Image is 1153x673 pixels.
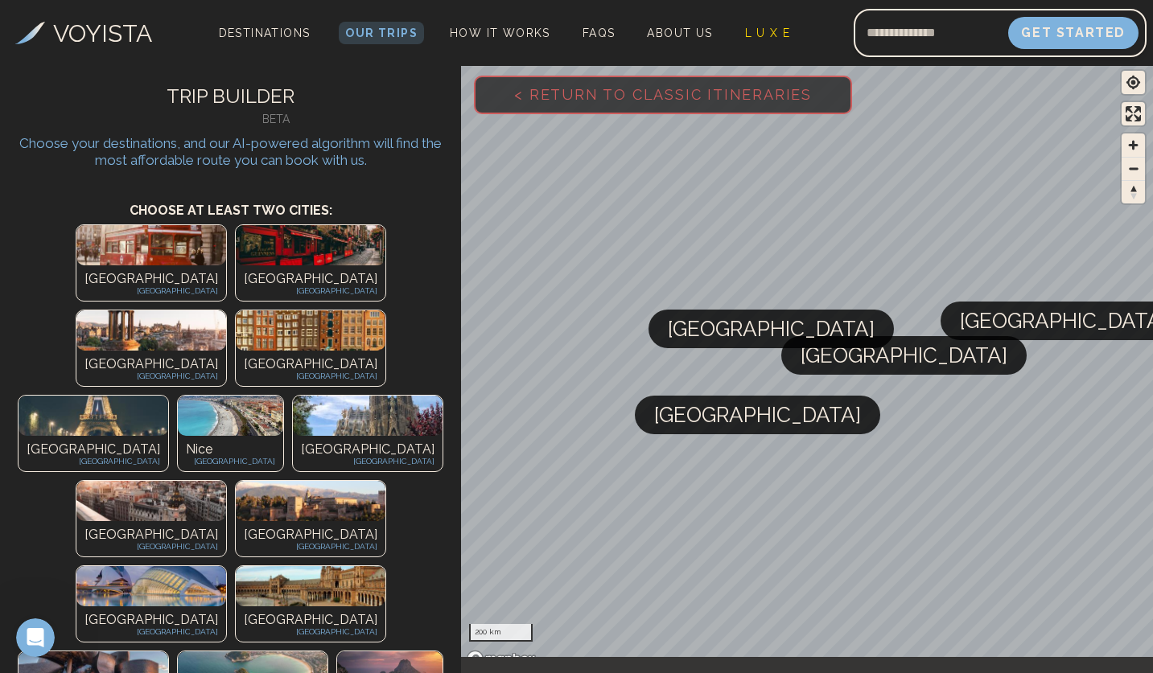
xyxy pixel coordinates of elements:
[236,310,385,351] img: Photo of undefined
[53,15,152,51] h3: VOYISTA
[469,624,533,642] div: 200 km
[488,60,838,129] span: < Return to Classic Itineraries
[76,310,226,351] img: Photo of undefined
[801,336,1007,375] span: [GEOGRAPHIC_DATA]
[1122,133,1145,157] button: Zoom in
[443,22,557,44] a: How It Works
[244,626,377,638] p: [GEOGRAPHIC_DATA]
[461,63,1153,673] canvas: Map
[236,566,385,606] img: Photo of undefined
[339,22,424,44] a: Our Trips
[244,285,377,297] p: [GEOGRAPHIC_DATA]
[12,185,449,220] h3: Choose at least two cities:
[178,396,283,436] img: Photo of undefined
[739,22,797,44] a: L U X E
[76,481,226,521] img: Photo of undefined
[15,22,45,44] img: Voyista Logo
[583,27,616,39] span: FAQs
[668,310,875,348] span: [GEOGRAPHIC_DATA]
[576,22,622,44] a: FAQs
[301,440,434,459] p: [GEOGRAPHIC_DATA]
[244,370,377,382] p: [GEOGRAPHIC_DATA]
[186,455,275,467] p: [GEOGRAPHIC_DATA]
[1122,102,1145,125] button: Enter fullscreen
[84,525,218,544] p: [GEOGRAPHIC_DATA]
[212,20,317,68] span: Destinations
[236,225,385,265] img: Photo of undefined
[466,650,537,668] a: Mapbox homepage
[450,27,550,39] span: How It Works
[15,15,152,51] a: VOYISTA
[102,111,449,127] h4: BETA
[345,27,418,39] span: Our Trips
[84,285,218,297] p: [GEOGRAPHIC_DATA]
[12,82,449,111] h2: TRIP BUILDER
[1008,17,1139,49] button: Get Started
[854,14,1008,52] input: Email address
[16,618,55,657] iframe: Intercom live chat
[12,135,449,169] p: Choose your destinations, and our AI-powered algorithm will find the most affordable route you ca...
[745,27,791,39] span: L U X E
[244,610,377,630] p: [GEOGRAPHIC_DATA]
[84,626,218,638] p: [GEOGRAPHIC_DATA]
[474,76,852,114] button: < Return to Classic Itineraries
[293,396,443,436] img: Photo of undefined
[1122,158,1145,180] span: Zoom out
[76,566,226,606] img: Photo of undefined
[647,27,712,39] span: About Us
[84,269,218,289] p: [GEOGRAPHIC_DATA]
[1122,181,1145,203] span: Reset bearing to north
[19,396,168,436] img: Photo of undefined
[186,440,275,459] p: Nice
[1122,71,1145,94] button: Find my location
[654,396,861,434] span: [GEOGRAPHIC_DATA]
[84,540,218,552] p: [GEOGRAPHIC_DATA]
[244,525,377,544] p: [GEOGRAPHIC_DATA]
[84,355,218,374] p: [GEOGRAPHIC_DATA]
[236,481,385,521] img: Photo of undefined
[84,370,218,382] p: [GEOGRAPHIC_DATA]
[84,610,218,630] p: [GEOGRAPHIC_DATA]
[27,440,160,459] p: [GEOGRAPHIC_DATA]
[244,355,377,374] p: [GEOGRAPHIC_DATA]
[640,22,719,44] a: About Us
[301,455,434,467] p: [GEOGRAPHIC_DATA]
[1122,157,1145,180] button: Zoom out
[27,455,160,467] p: [GEOGRAPHIC_DATA]
[244,269,377,289] p: [GEOGRAPHIC_DATA]
[76,225,226,265] img: Photo of undefined
[1122,180,1145,203] button: Reset bearing to north
[244,540,377,552] p: [GEOGRAPHIC_DATA]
